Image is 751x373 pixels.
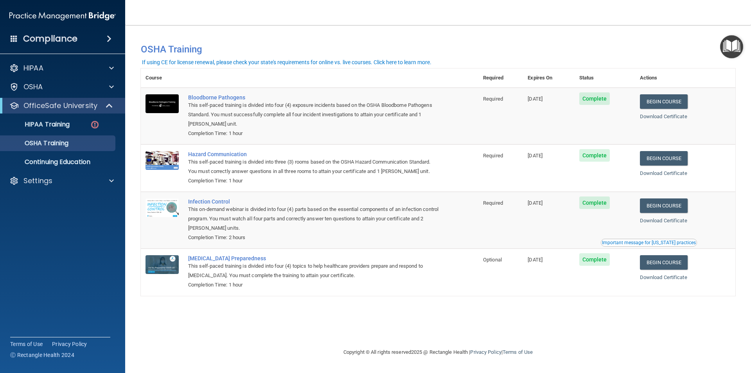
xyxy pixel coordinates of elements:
[640,274,687,280] a: Download Certificate
[188,94,439,101] a: Bloodborne Pathogens
[188,129,439,138] div: Completion Time: 1 hour
[5,158,112,166] p: Continuing Education
[188,205,439,233] div: This on-demand webinar is divided into four (4) parts based on the essential components of an inf...
[579,196,610,209] span: Complete
[528,257,543,263] span: [DATE]
[5,121,70,128] p: HIPAA Training
[720,35,743,58] button: Open Resource Center
[640,151,688,166] a: Begin Course
[528,96,543,102] span: [DATE]
[470,349,501,355] a: Privacy Policy
[188,261,439,280] div: This self-paced training is divided into four (4) topics to help healthcare providers prepare and...
[483,153,503,159] span: Required
[188,255,439,261] a: [MEDICAL_DATA] Preparedness
[9,101,113,110] a: OfficeSafe University
[52,340,87,348] a: Privacy Policy
[9,8,116,24] img: PMB logo
[640,198,688,213] a: Begin Course
[9,63,114,73] a: HIPAA
[601,239,697,247] button: Read this if you are a dental practitioner in the state of CA
[188,176,439,186] div: Completion Time: 1 hour
[23,33,77,44] h4: Compliance
[23,101,97,110] p: OfficeSafe University
[575,68,635,88] th: Status
[23,176,52,186] p: Settings
[483,200,503,206] span: Required
[528,153,543,159] span: [DATE]
[90,120,100,130] img: danger-circle.6113f641.png
[640,114,687,119] a: Download Certificate
[23,82,43,92] p: OSHA
[5,139,68,147] p: OSHA Training
[23,63,43,73] p: HIPAA
[142,59,431,65] div: If using CE for license renewal, please check your state's requirements for online vs. live cours...
[188,280,439,290] div: Completion Time: 1 hour
[188,233,439,242] div: Completion Time: 2 hours
[640,94,688,109] a: Begin Course
[141,44,735,55] h4: OSHA Training
[10,351,74,359] span: Ⓒ Rectangle Health 2024
[9,82,114,92] a: OSHA
[141,68,183,88] th: Course
[295,340,581,365] div: Copyright © All rights reserved 2025 @ Rectangle Health | |
[9,176,114,186] a: Settings
[579,149,610,162] span: Complete
[579,92,610,105] span: Complete
[640,218,687,223] a: Download Certificate
[579,253,610,266] span: Complete
[483,257,502,263] span: Optional
[478,68,523,88] th: Required
[141,58,433,66] button: If using CE for license renewal, please check your state's requirements for online vs. live cours...
[483,96,503,102] span: Required
[188,101,439,129] div: This self-paced training is divided into four (4) exposure incidents based on the OSHA Bloodborne...
[188,157,439,176] div: This self-paced training is divided into three (3) rooms based on the OSHA Hazard Communication S...
[640,255,688,270] a: Begin Course
[528,200,543,206] span: [DATE]
[10,340,43,348] a: Terms of Use
[188,198,439,205] a: Infection Control
[523,68,574,88] th: Expires On
[635,68,735,88] th: Actions
[640,170,687,176] a: Download Certificate
[602,240,696,245] div: Important message for [US_STATE] practices
[188,151,439,157] a: Hazard Communication
[503,349,533,355] a: Terms of Use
